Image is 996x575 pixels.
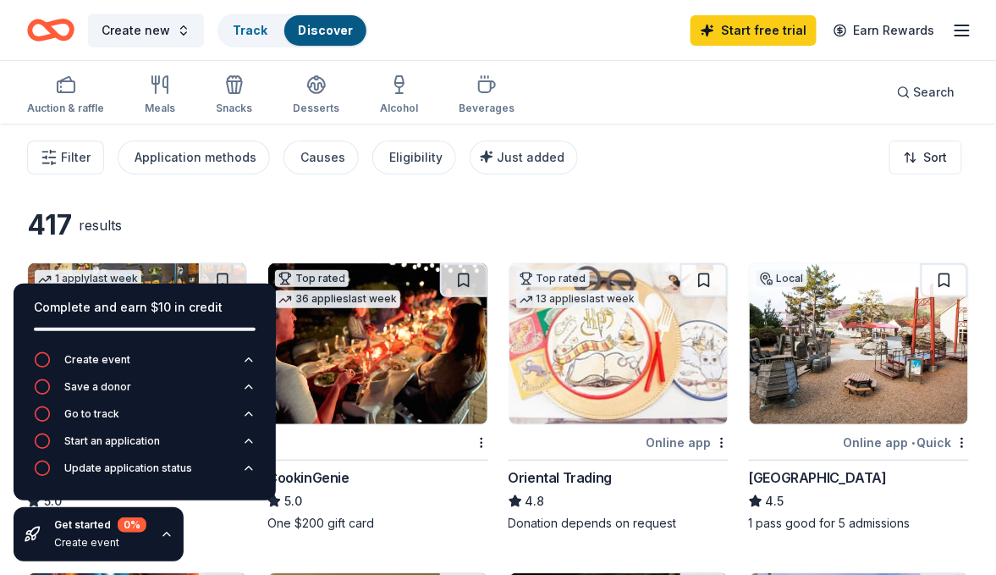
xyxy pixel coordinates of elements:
a: Image for Bay Area Discovery MuseumLocalOnline app•Quick[GEOGRAPHIC_DATA]4.51 pass good for 5 adm... [749,263,969,532]
div: Create event [54,536,146,550]
span: Create new [102,20,170,41]
button: Filter [27,141,104,174]
img: Image for CookinGenie [268,263,487,424]
div: 1 pass good for 5 admissions [749,515,969,532]
a: Earn Rewards [823,15,945,46]
div: Eligibility [389,147,443,168]
div: Application methods [135,147,256,168]
button: Snacks [216,68,252,124]
button: Alcohol [380,68,418,124]
button: TrackDiscover [217,14,368,47]
div: Complete and earn $10 in credit [34,297,256,318]
a: Track [233,23,267,37]
button: Save a donor [34,379,256,406]
button: Application methods [118,141,270,174]
div: Save a donor [64,380,131,394]
div: Meals [145,102,175,115]
div: 417 [27,208,72,242]
a: Image for CookinGenieTop rated36 applieslast weekCookinGenie5.0One $200 gift card [267,263,487,532]
div: 13 applies last week [516,290,639,308]
button: Auction & raffle [27,68,104,124]
div: Desserts [293,102,339,115]
div: Top rated [516,270,590,287]
div: Start an application [64,434,160,448]
button: Go to track [34,406,256,433]
div: Donation depends on request [509,515,729,532]
div: 36 applies last week [275,290,400,308]
button: Search [883,75,969,109]
span: Search [914,82,955,102]
button: Update application status [34,460,256,487]
div: Local [757,270,807,287]
a: Home [27,10,74,50]
button: Eligibility [372,141,456,174]
div: Beverages [459,102,515,115]
button: Desserts [293,68,339,124]
span: 4.8 [526,491,545,511]
span: Just added [497,150,564,164]
button: Sort [889,141,962,174]
div: Create event [64,353,130,367]
div: Auction & raffle [27,102,104,115]
div: Online app Quick [844,432,969,453]
img: Image for Bay Area Discovery Museum [750,263,968,424]
div: Get started [54,517,146,533]
a: Image for The Walt Disney Museum1 applylast weekLocalOnline appThe [PERSON_NAME][GEOGRAPHIC_DATA]... [27,263,247,532]
button: Meals [145,68,175,124]
div: Causes [300,147,345,168]
button: Create event [34,351,256,379]
button: Start an application [34,433,256,460]
div: Online app [647,432,729,453]
div: Top rated [275,270,349,287]
div: Update application status [64,462,192,475]
a: Start free trial [691,15,817,46]
div: One $200 gift card [267,515,487,532]
a: Discover [298,23,353,37]
div: [GEOGRAPHIC_DATA] [749,467,887,488]
div: Oriental Trading [509,467,613,488]
button: Just added [470,141,578,174]
span: 5.0 [284,491,302,511]
span: 4.5 [766,491,784,511]
span: Filter [61,147,91,168]
div: 0 % [118,517,146,533]
div: Go to track [64,407,119,421]
div: CookinGenie [267,467,349,488]
a: Image for Oriental TradingTop rated13 applieslast weekOnline appOriental Trading4.8Donation depen... [509,263,729,532]
span: • [911,436,915,450]
div: results [79,215,122,235]
button: Create new [88,14,204,47]
button: Beverages [459,68,515,124]
span: Sort [924,147,948,168]
img: Image for Oriental Trading [509,263,728,424]
div: Snacks [216,102,252,115]
div: Alcohol [380,102,418,115]
button: Causes [283,141,359,174]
